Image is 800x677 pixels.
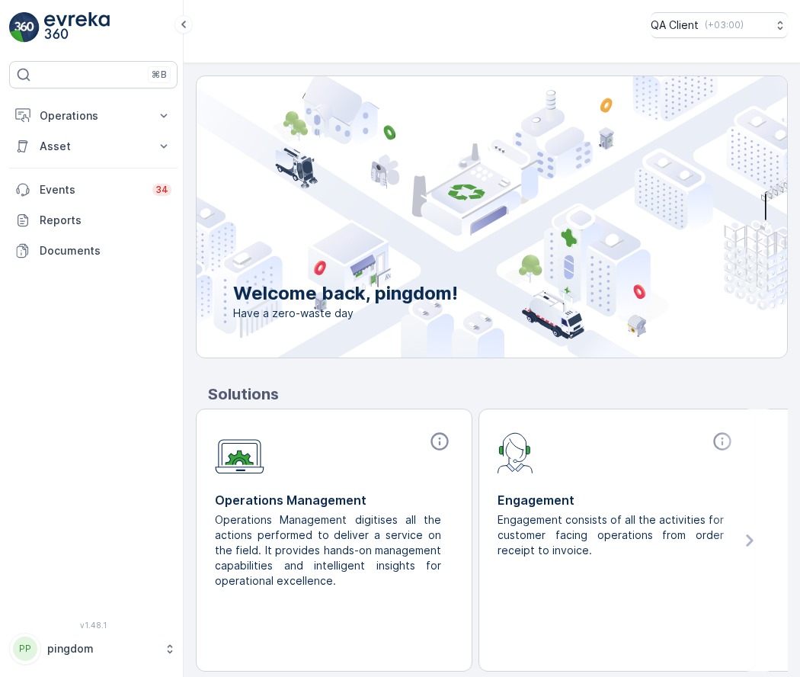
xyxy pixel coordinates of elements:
button: PPpingdom [9,633,178,665]
p: Operations Management [215,491,453,509]
div: PP [13,637,37,661]
button: Operations [9,101,178,131]
p: Reports [40,213,171,228]
p: Engagement consists of all the activities for customer facing operations from order receipt to in... [498,512,724,558]
p: Events [40,182,143,197]
img: city illustration [128,76,787,358]
a: Events34 [9,175,178,205]
p: ⌘B [152,69,167,81]
p: Solutions [208,383,788,406]
p: Welcome back, pingdom! [233,281,458,306]
span: Have a zero-waste day [233,306,458,321]
p: ( +03:00 ) [705,19,744,31]
p: Asset [40,139,147,154]
span: v 1.48.1 [9,621,178,630]
img: logo [9,12,40,43]
img: logo_light-DOdMpM7g.png [44,12,110,43]
button: Asset [9,131,178,162]
p: Operations [40,108,147,124]
img: module-icon [498,431,533,473]
p: Documents [40,243,171,258]
a: Documents [9,236,178,266]
p: pingdom [47,641,156,656]
p: Operations Management digitises all the actions performed to deliver a service on the field. It p... [215,512,441,589]
p: Engagement [498,491,736,509]
img: module-icon [215,431,264,474]
button: QA Client(+03:00) [651,12,788,38]
a: Reports [9,205,178,236]
p: QA Client [651,18,699,33]
p: 34 [155,184,168,196]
